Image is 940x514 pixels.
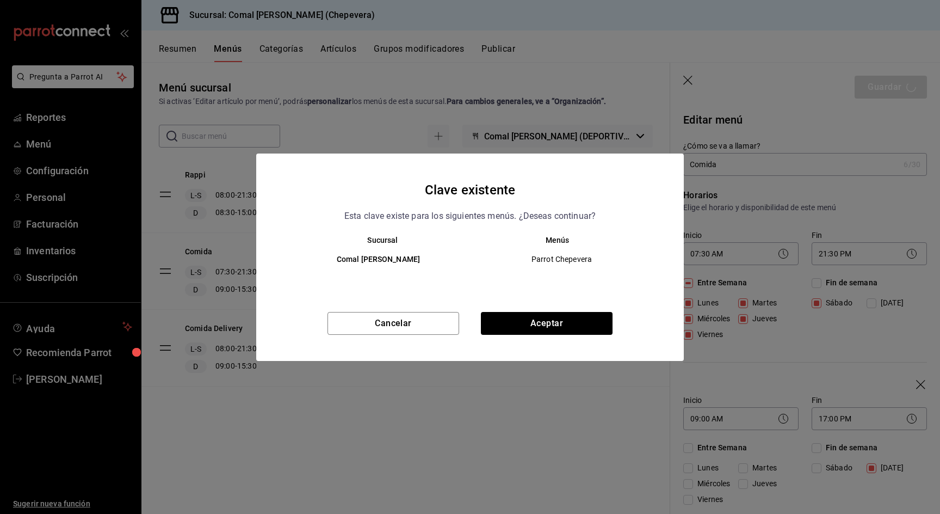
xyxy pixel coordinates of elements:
[327,312,459,335] button: Cancelar
[295,254,461,266] h6: Comal [PERSON_NAME]
[425,180,515,200] h4: Clave existente
[470,236,662,244] th: Menús
[278,236,470,244] th: Sucursal
[479,254,644,265] span: Parrot Chepevera
[481,312,613,335] button: Aceptar
[344,209,596,223] p: Esta clave existe para los siguientes menús. ¿Deseas continuar?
